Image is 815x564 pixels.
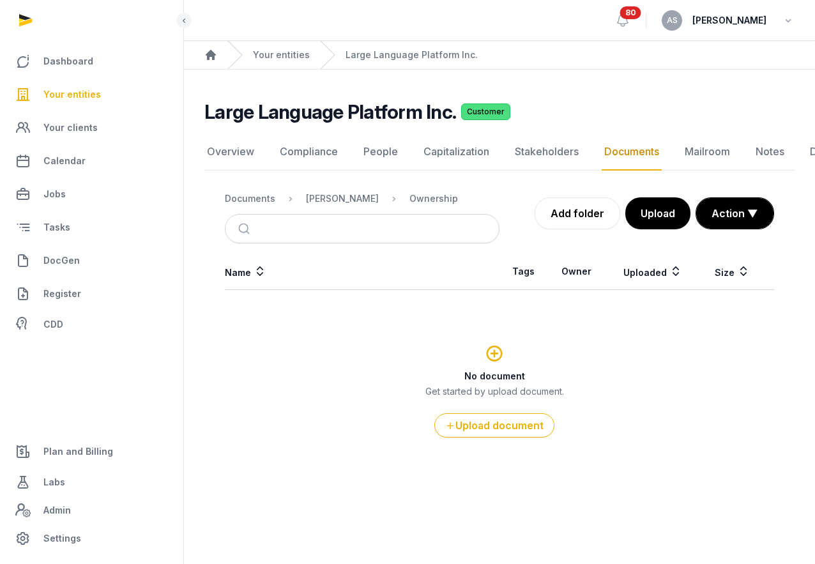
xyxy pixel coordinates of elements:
[204,133,257,171] a: Overview
[421,133,492,171] a: Capitalization
[696,198,773,229] button: Action ▼
[499,254,547,290] th: Tags
[225,254,499,290] th: Name
[231,215,261,243] button: Submit
[512,133,581,171] a: Stakeholders
[662,10,682,31] button: AS
[10,179,173,210] a: Jobs
[10,212,173,243] a: Tasks
[43,503,71,518] span: Admin
[43,531,81,546] span: Settings
[667,17,678,24] span: AS
[306,192,379,205] div: [PERSON_NAME]
[461,103,510,120] span: Customer
[204,133,795,171] nav: Tabs
[361,133,400,171] a: People
[753,133,787,171] a: Notes
[625,197,690,229] button: Upload
[10,112,173,143] a: Your clients
[692,13,766,28] span: [PERSON_NAME]
[43,54,93,69] span: Dashboard
[225,192,275,205] div: Documents
[43,153,86,169] span: Calendar
[547,254,606,290] th: Owner
[43,317,63,332] span: CDD
[10,245,173,276] a: DocGen
[10,436,173,467] a: Plan and Billing
[253,49,310,61] a: Your entities
[620,6,641,19] span: 80
[204,100,456,123] h2: Large Language Platform Inc.
[43,187,66,202] span: Jobs
[700,254,765,290] th: Size
[606,254,700,290] th: Uploaded
[10,312,173,337] a: CDD
[225,183,499,214] nav: Breadcrumb
[277,133,340,171] a: Compliance
[10,46,173,77] a: Dashboard
[225,385,764,398] p: Get started by upload document.
[43,253,80,268] span: DocGen
[535,197,620,229] a: Add folder
[10,79,173,110] a: Your entities
[43,444,113,459] span: Plan and Billing
[10,523,173,554] a: Settings
[434,413,554,438] button: Upload document
[10,498,173,523] a: Admin
[10,467,173,498] a: Labs
[225,370,764,383] h3: No document
[10,278,173,309] a: Register
[602,133,662,171] a: Documents
[43,286,81,301] span: Register
[409,192,458,205] div: Ownership
[682,133,733,171] a: Mailroom
[43,220,70,235] span: Tasks
[10,146,173,176] a: Calendar
[43,87,101,102] span: Your entities
[43,475,65,490] span: Labs
[43,120,98,135] span: Your clients
[346,49,478,61] a: Large Language Platform Inc.
[184,41,815,70] nav: Breadcrumb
